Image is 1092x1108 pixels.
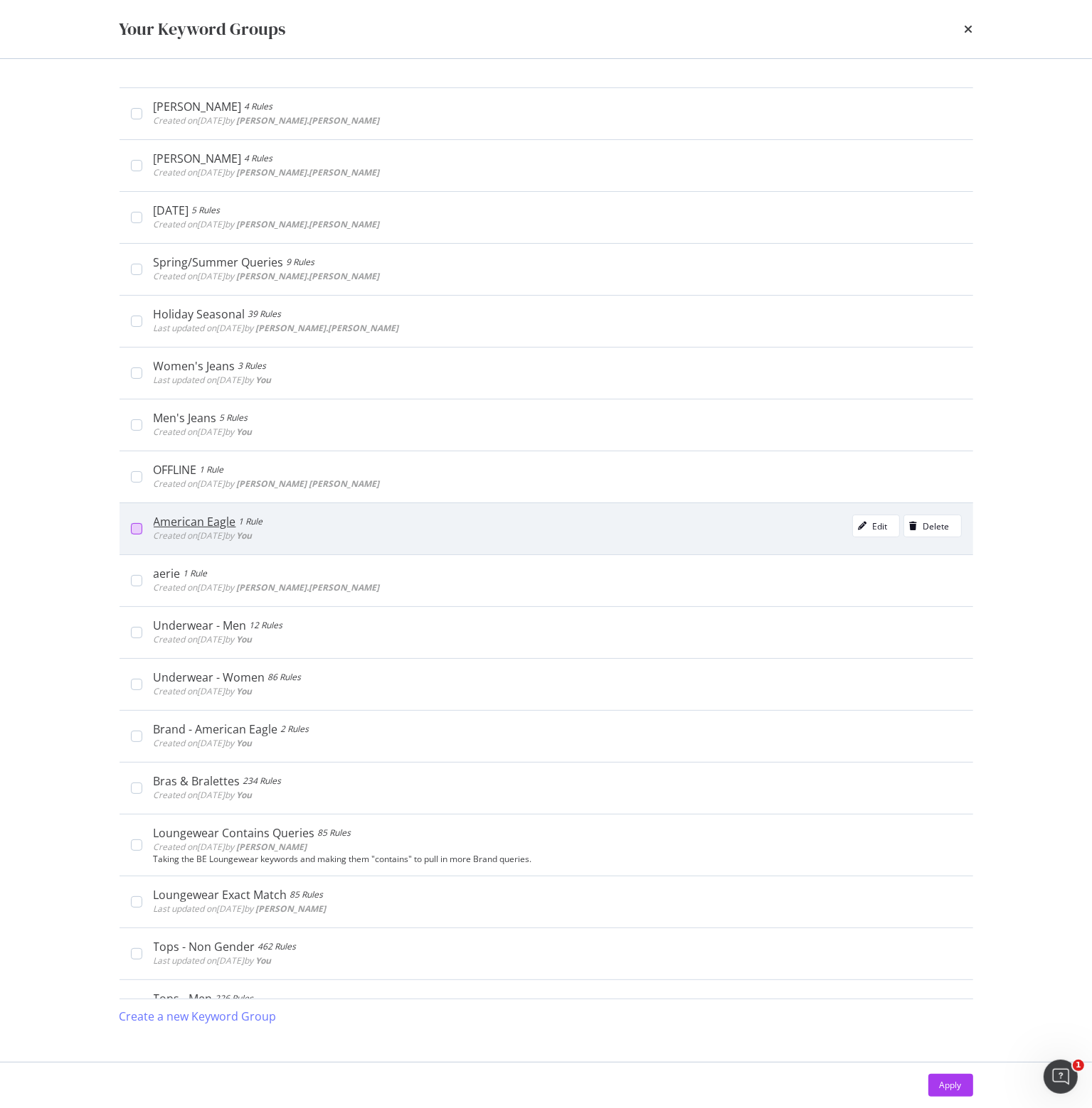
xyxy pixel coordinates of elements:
span: Last updated on [DATE] by [154,903,327,915]
div: 5 Rules [220,411,248,425]
div: Spring/Summer Queries [154,255,284,269]
span: Created on [DATE] by [154,218,380,230]
div: 2 Rules [281,722,309,736]
b: You [237,737,253,749]
div: Edit [873,520,888,532]
div: Men's Jeans [154,411,217,425]
div: 3 Rules [238,359,267,373]
span: Created on [DATE] by [154,633,253,645]
b: You [256,954,272,967]
b: [PERSON_NAME].[PERSON_NAME] [237,218,380,230]
div: Apply [940,1079,962,1091]
div: Taking the BE Loungewear keywords and making them "contains" to pull in more Brand queries. [154,854,962,864]
div: Holiday Seasonal [154,307,245,321]
b: [PERSON_NAME].[PERSON_NAME] [237,581,380,593]
button: Create a new Keyword Group [120,999,277,1033]
b: [PERSON_NAME].[PERSON_NAME] [237,166,380,178]
div: 1 Rule [200,463,224,477]
span: Created on [DATE] by [154,426,253,438]
div: Loungewear Contains Queries [154,826,315,840]
div: 4 Rules [245,99,273,114]
div: [DATE] [154,203,189,217]
div: Delete [923,520,950,532]
div: 4 Rules [245,151,273,166]
b: [PERSON_NAME] [237,841,307,853]
span: Created on [DATE] by [154,789,253,801]
div: 462 Rules [258,940,297,954]
div: 85 Rules [318,826,351,840]
span: 1 [1073,1060,1084,1071]
b: You [237,633,253,645]
b: You [256,374,272,386]
div: times [965,17,973,41]
b: You [237,529,253,542]
div: 1 Rule [184,566,208,581]
div: American Eagle [154,515,236,529]
div: 1 Rule [239,515,263,529]
div: [PERSON_NAME] [154,151,242,166]
b: [PERSON_NAME].[PERSON_NAME] [237,270,380,282]
button: Apply [928,1074,973,1097]
b: [PERSON_NAME] [256,903,327,915]
div: Underwear - Men [154,618,247,633]
div: 86 Rules [268,670,302,684]
div: Your Keyword Groups [120,17,286,41]
button: Edit [852,515,900,537]
div: Create a new Keyword Group [120,1009,277,1025]
div: Women's Jeans [154,359,235,373]
span: Last updated on [DATE] by [154,322,399,334]
div: Loungewear Exact Match [154,888,287,902]
div: Tops - Non Gender [154,940,255,954]
div: [PERSON_NAME] [154,99,242,114]
span: Created on [DATE] by [154,114,380,127]
span: Created on [DATE] by [154,841,307,853]
div: 5 Rules [192,203,221,217]
div: Bras & Bralettes [154,774,240,788]
div: 39 Rules [248,307,282,321]
span: Created on [DATE] by [154,478,380,490]
div: Brand - American Eagle [154,722,278,736]
span: Last updated on [DATE] by [154,954,272,967]
div: Tops - Men [154,991,213,1006]
span: Created on [DATE] by [154,737,253,749]
span: Last updated on [DATE] by [154,374,272,386]
div: 12 Rules [250,618,283,633]
span: Created on [DATE] by [154,166,380,178]
span: Created on [DATE] by [154,270,380,282]
b: You [237,426,253,438]
b: [PERSON_NAME].[PERSON_NAME] [256,322,399,334]
b: [PERSON_NAME].[PERSON_NAME] [237,114,380,127]
b: You [237,685,253,697]
b: [PERSON_NAME] [PERSON_NAME] [237,478,380,490]
div: Underwear - Women [154,670,265,684]
span: Created on [DATE] by [154,685,253,697]
div: 234 Rules [243,774,282,788]
div: OFFLINE [154,463,197,477]
div: 85 Rules [290,888,324,902]
span: Created on [DATE] by [154,529,253,542]
b: You [237,789,253,801]
div: aerie [154,566,181,581]
div: 226 Rules [216,991,254,1006]
button: Delete [903,515,962,537]
span: Created on [DATE] by [154,581,380,593]
iframe: Intercom live chat [1044,1060,1078,1094]
div: 9 Rules [287,255,315,269]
